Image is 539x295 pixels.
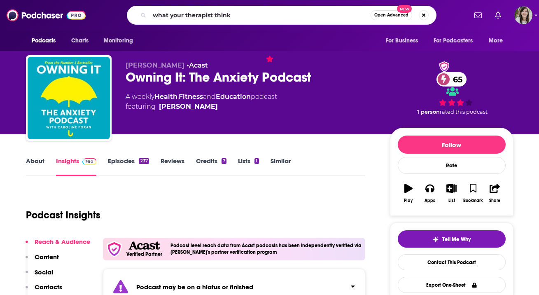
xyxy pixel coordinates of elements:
a: Contact This Podcast [398,254,506,270]
h5: Verified Partner [126,252,162,257]
h1: Podcast Insights [26,209,100,221]
span: Charts [71,35,89,47]
button: Reach & Audience [26,238,90,253]
h4: Podcast level reach data from Acast podcasts has been independently verified via [PERSON_NAME]'s ... [170,243,362,255]
img: Podchaser - Follow, Share and Rate Podcasts [7,7,86,23]
div: Apps [425,198,435,203]
button: open menu [98,33,144,49]
button: tell me why sparkleTell Me Why [398,230,506,248]
button: open menu [26,33,67,49]
a: Charts [66,33,94,49]
span: For Podcasters [434,35,473,47]
div: Bookmark [463,198,483,203]
strong: Podcast may be on a hiatus or finished [136,283,253,291]
div: Search podcasts, credits, & more... [127,6,436,25]
a: About [26,157,44,176]
span: For Business [386,35,418,47]
button: Export One-Sheet [398,277,506,293]
div: Play [404,198,413,203]
span: Open Advanced [374,13,408,17]
div: A weekly podcast [126,92,277,112]
button: List [441,178,462,208]
span: 1 person [417,109,440,115]
span: Logged in as devinandrade [514,6,532,24]
a: Show notifications dropdown [492,8,504,22]
button: Show profile menu [514,6,532,24]
button: open menu [428,33,485,49]
img: verfied icon [106,241,122,257]
div: 237 [139,158,149,164]
button: Open AdvancedNew [371,10,412,20]
div: Share [489,198,500,203]
img: Acast [128,241,160,250]
div: 1 [254,158,259,164]
p: Content [35,253,59,261]
span: [PERSON_NAME] [126,61,184,69]
button: Follow [398,136,506,154]
button: Content [26,253,59,268]
a: Show notifications dropdown [471,8,485,22]
a: [PERSON_NAME] [159,102,218,112]
button: Apps [419,178,441,208]
span: rated this podcast [440,109,488,115]
img: User Profile [514,6,532,24]
span: featuring [126,102,277,112]
p: Reach & Audience [35,238,90,246]
img: Podchaser Pro [82,158,97,165]
div: 7 [222,158,226,164]
p: Contacts [35,283,62,291]
a: Reviews [161,157,184,176]
button: Share [484,178,505,208]
a: Credits7 [196,157,226,176]
a: Education [216,93,251,101]
span: New [397,5,412,13]
a: Health [154,93,177,101]
span: Tell Me Why [442,236,471,243]
a: InsightsPodchaser Pro [56,157,97,176]
div: Rate [398,157,506,174]
div: verified Badge65 1 personrated this podcast [390,61,513,115]
button: open menu [483,33,513,49]
button: open menu [380,33,429,49]
p: Social [35,268,53,276]
a: Lists1 [238,157,259,176]
a: Similar [271,157,291,176]
span: More [489,35,503,47]
button: Bookmark [462,178,484,208]
span: Podcasts [32,35,56,47]
img: tell me why sparkle [432,236,439,243]
span: • [187,61,208,69]
span: , [177,93,179,101]
span: Monitoring [104,35,133,47]
div: List [448,198,455,203]
button: Social [26,268,53,283]
a: Episodes237 [108,157,149,176]
input: Search podcasts, credits, & more... [149,9,371,22]
span: and [203,93,216,101]
a: Acast [189,61,208,69]
img: Owning It: The Anxiety Podcast [28,57,110,139]
button: Play [398,178,419,208]
a: Fitness [179,93,203,101]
